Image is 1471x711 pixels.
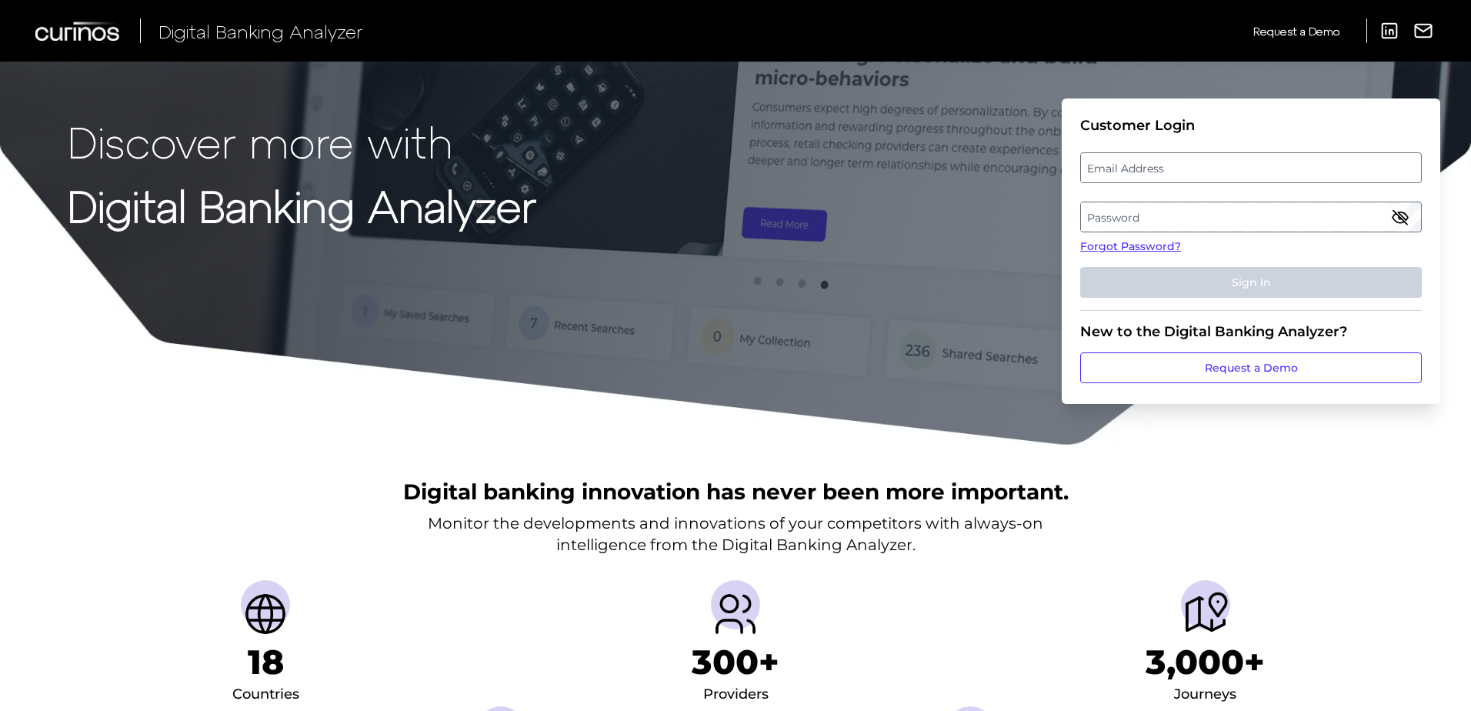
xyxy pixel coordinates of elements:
[703,683,769,707] div: Providers
[692,642,779,683] h1: 300+
[1080,323,1422,340] div: New to the Digital Banking Analyzer?
[1080,352,1422,383] a: Request a Demo
[1080,117,1422,134] div: Customer Login
[68,179,536,231] strong: Digital Banking Analyzer
[241,589,290,639] img: Countries
[1080,267,1422,298] button: Sign In
[1181,589,1230,639] img: Journeys
[248,642,284,683] h1: 18
[68,117,536,165] p: Discover more with
[232,683,299,707] div: Countries
[1253,25,1339,38] span: Request a Demo
[1081,203,1420,231] label: Password
[428,512,1043,556] p: Monitor the developments and innovations of your competitors with always-on intelligence from the...
[403,477,1069,506] h2: Digital banking innovation has never been more important.
[711,589,760,639] img: Providers
[1081,154,1420,182] label: Email Address
[1253,18,1339,44] a: Request a Demo
[35,22,122,41] img: Curinos
[1080,239,1422,255] a: Forgot Password?
[1174,683,1236,707] div: Journeys
[1146,642,1265,683] h1: 3,000+
[158,20,363,42] span: Digital Banking Analyzer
